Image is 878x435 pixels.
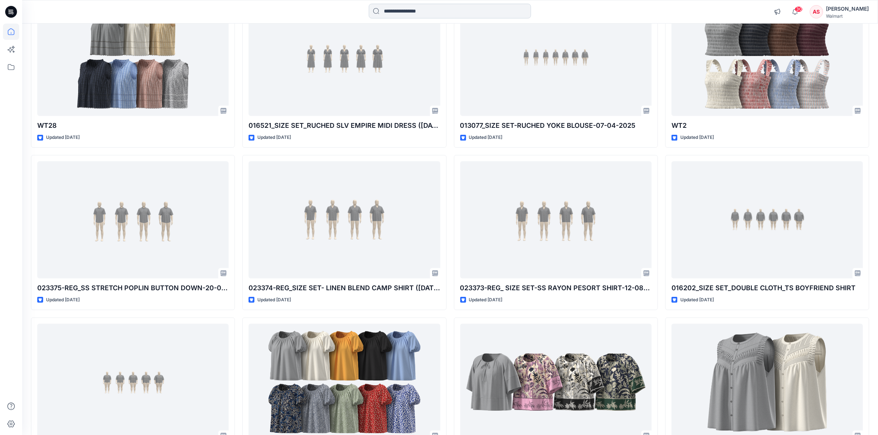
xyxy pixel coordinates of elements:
div: [PERSON_NAME] [826,4,869,13]
span: 30 [795,6,803,12]
p: WT28 [37,120,229,131]
p: 016521_SIZE SET_RUCHED SLV EMPIRE MIDI DRESS ([DATE]) [249,120,440,131]
p: 023374-REG_SIZE SET- LINEN BLEND CAMP SHIRT ([DATE]) [249,283,440,293]
a: 023373-REG_ SIZE SET-SS RAYON PESORT SHIRT-12-08-25 [460,161,652,278]
p: Updated [DATE] [46,296,80,304]
a: 023375-REG_SS STRETCH POPLIN BUTTON DOWN-20-08-25 [37,161,229,278]
div: AS [810,5,823,18]
p: 016202_SIZE SET_DOUBLE CLOTH_TS BOYFRIEND SHIRT [671,283,863,293]
p: Updated [DATE] [469,296,503,304]
p: Updated [DATE] [680,296,714,304]
p: WT2 [671,120,863,131]
p: 023373-REG_ SIZE SET-SS RAYON PESORT SHIRT-12-08-25 [460,283,652,293]
div: Walmart [826,13,869,19]
p: Updated [DATE] [257,296,291,304]
p: 023375-REG_SS STRETCH POPLIN BUTTON DOWN-20-08-25 [37,283,229,293]
a: 023374-REG_SIZE SET- LINEN BLEND CAMP SHIRT (12-08-25) [249,161,440,278]
p: Updated [DATE] [257,134,291,141]
p: 013077_SIZE SET-RUCHED YOKE BLOUSE-07-04-2025 [460,120,652,131]
a: 016202_SIZE SET_DOUBLE CLOTH_TS BOYFRIEND SHIRT [671,161,863,278]
p: Updated [DATE] [469,134,503,141]
p: Updated [DATE] [680,134,714,141]
p: Updated [DATE] [46,134,80,141]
